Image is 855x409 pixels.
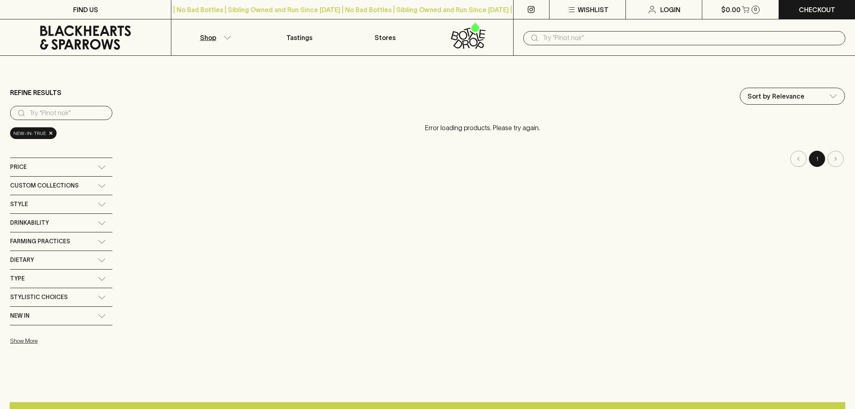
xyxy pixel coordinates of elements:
[10,251,112,269] div: Dietary
[660,5,680,15] p: Login
[257,19,342,55] a: Tastings
[799,5,835,15] p: Checkout
[543,32,839,44] input: Try "Pinot noir"
[10,199,28,209] span: Style
[10,270,112,288] div: Type
[809,151,825,167] button: page 1
[10,236,70,247] span: Farming Practices
[10,181,78,191] span: Custom Collections
[171,19,257,55] button: Shop
[10,288,112,306] div: Stylistic Choices
[10,214,112,232] div: Drinkability
[10,307,112,325] div: New In
[10,177,112,195] div: Custom Collections
[200,33,216,42] p: Shop
[10,162,27,172] span: Price
[748,91,804,101] p: Sort by Relevance
[10,255,34,265] span: Dietary
[10,292,67,302] span: Stylistic Choices
[120,115,845,141] p: Error loading products. Please try again.
[29,107,106,120] input: Try “Pinot noir”
[48,129,53,137] span: ×
[375,33,396,42] p: Stores
[10,158,112,176] div: Price
[10,218,49,228] span: Drinkability
[342,19,428,55] a: Stores
[10,274,25,284] span: Type
[286,33,312,42] p: Tastings
[120,151,845,167] nav: pagination navigation
[10,311,29,321] span: New In
[10,88,61,97] p: Refine Results
[10,232,112,251] div: Farming Practices
[73,5,98,15] p: FIND US
[10,333,116,349] button: Show More
[721,5,741,15] p: $0.00
[740,88,844,104] div: Sort by Relevance
[13,129,46,137] span: new-in: true
[754,7,757,12] p: 0
[10,195,112,213] div: Style
[578,5,609,15] p: Wishlist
